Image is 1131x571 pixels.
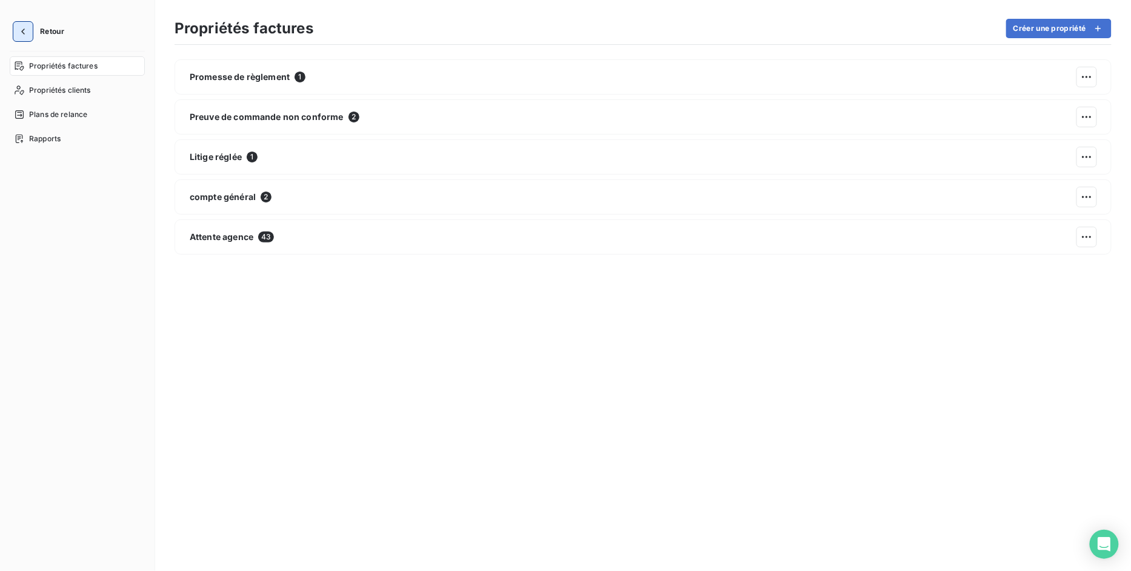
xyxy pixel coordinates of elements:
[190,71,290,83] span: Promesse de règlement
[29,85,91,96] span: Propriétés clients
[190,231,253,243] span: Attente agence
[247,152,258,162] span: 1
[10,81,145,100] a: Propriétés clients
[10,129,145,149] a: Rapports
[1090,530,1119,559] div: Open Intercom Messenger
[29,133,61,144] span: Rapports
[190,111,344,123] span: Preuve de commande non conforme
[1006,19,1112,38] button: Créer une propriété
[10,22,74,41] button: Retour
[29,61,98,72] span: Propriétés factures
[29,109,87,120] span: Plans de relance
[190,191,256,203] span: compte général
[175,18,313,39] h3: Propriétés factures
[349,112,359,122] span: 2
[40,28,64,35] span: Retour
[10,105,145,124] a: Plans de relance
[261,192,272,202] span: 2
[10,56,145,76] a: Propriétés factures
[258,232,274,242] span: 43
[295,72,305,82] span: 1
[190,151,242,163] span: Litige réglée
